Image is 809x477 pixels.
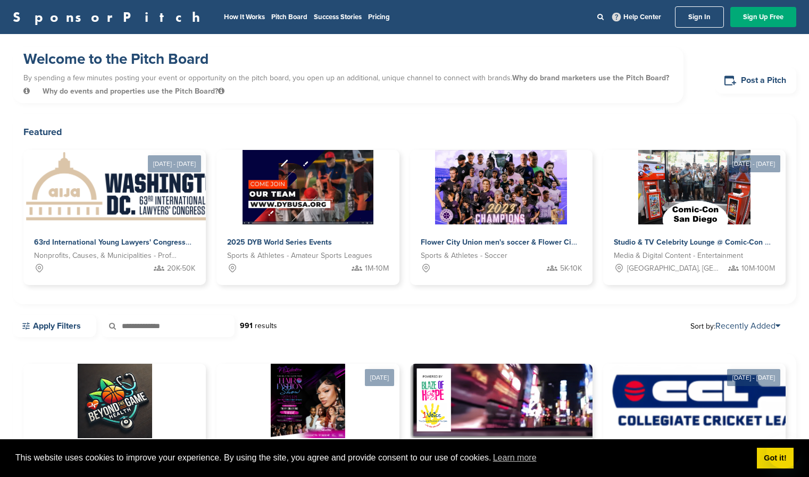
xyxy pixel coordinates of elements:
a: Sign In [675,6,724,28]
a: SponsorPitch [13,10,207,24]
p: By spending a few minutes posting your event or opportunity on the pitch board, you open up an ad... [23,69,673,101]
div: [DATE] - [DATE] [727,369,780,386]
a: Success Stories [314,13,362,21]
span: Sports & Athletes - Amateur Sports Leagues [227,250,372,262]
div: [DATE] - [DATE] [727,155,780,172]
span: 1M-10M [365,263,389,274]
span: Why do events and properties use the Pitch Board? [43,87,224,96]
strong: 991 [240,321,253,330]
a: [DATE] - [DATE] Sponsorpitch & 63rd International Young Lawyers' Congress Nonprofits, Causes, & M... [23,133,206,285]
div: [DATE] [365,369,394,386]
span: results [255,321,277,330]
a: Apply Filters [13,315,96,337]
span: Sports & Athletes - Soccer [421,250,507,262]
a: dismiss cookie message [757,448,794,469]
a: Sponsorpitch & Flower City Union men's soccer & Flower City 1872 women's soccer Sports & Athletes... [410,150,593,285]
img: Sponsorpitch & [410,364,727,438]
span: 2025 DYB World Series Events [227,238,332,247]
span: 5K-10K [560,263,582,274]
a: [DATE] - [DATE] Sponsorpitch & Studio & TV Celebrity Lounge @ Comic-Con [GEOGRAPHIC_DATA]. Over 3... [603,133,786,285]
span: Sort by: [690,322,780,330]
span: 63rd International Young Lawyers' Congress [34,238,186,247]
span: This website uses cookies to improve your experience. By using the site, you agree and provide co... [15,450,748,466]
span: Nonprofits, Causes, & Municipalities - Professional Development [34,250,179,262]
h2: Featured [23,124,786,139]
h1: Welcome to the Pitch Board [23,49,673,69]
img: Sponsorpitch & [271,364,345,438]
img: Sponsorpitch & [638,150,750,224]
a: Pitch Board [271,13,307,21]
span: [GEOGRAPHIC_DATA], [GEOGRAPHIC_DATA] [627,263,719,274]
a: Pricing [368,13,390,21]
img: Sponsorpitch & [435,150,568,224]
a: Sign Up Free [730,7,796,27]
div: [DATE] - [DATE] [148,155,201,172]
a: How It Works [224,13,265,21]
a: Recently Added [715,321,780,331]
img: Sponsorpitch & [78,364,152,438]
a: Post a Pitch [715,68,796,94]
a: learn more about cookies [491,450,538,466]
span: 10M-100M [741,263,775,274]
img: Sponsorpitch & [243,150,374,224]
img: Sponsorpitch & [23,150,235,224]
iframe: Button to launch messaging window [766,434,800,468]
a: Sponsorpitch & 2025 DYB World Series Events Sports & Athletes - Amateur Sports Leagues 1M-10M [216,150,399,285]
span: Flower City Union men's soccer & Flower City 1872 women's soccer [421,238,653,247]
span: Media & Digital Content - Entertainment [614,250,743,262]
a: Help Center [610,11,663,23]
span: 20K-50K [167,263,195,274]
